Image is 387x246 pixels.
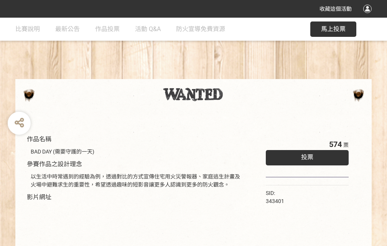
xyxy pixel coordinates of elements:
a: 活動 Q&A [135,18,161,41]
span: 比賽說明 [15,25,40,33]
a: 防火宣導免費資源 [176,18,225,41]
a: 比賽說明 [15,18,40,41]
a: 最新公告 [55,18,80,41]
span: 活動 Q&A [135,25,161,33]
span: 最新公告 [55,25,80,33]
span: 作品投票 [95,25,120,33]
span: 票 [343,142,349,148]
span: 參賽作品之設計理念 [27,160,82,168]
button: 馬上投票 [310,21,356,37]
div: BAD DAY (需要守護的一天) [31,148,243,156]
iframe: Facebook Share [286,189,324,197]
span: 影片網址 [27,193,51,201]
span: SID: 343401 [266,190,284,204]
span: 馬上投票 [321,25,346,33]
span: 作品名稱 [27,135,51,143]
div: 以生活中時常遇到的經驗為例，透過對比的方式宣傳住宅用火災警報器、家庭逃生計畫及火場中避難求生的重要性，希望透過趣味的短影音讓更多人認識到更多的防火觀念。 [31,173,243,189]
span: 防火宣導免費資源 [176,25,225,33]
span: 收藏這個活動 [319,6,352,12]
a: 作品投票 [95,18,120,41]
span: 574 [329,140,342,149]
span: 投票 [301,154,313,161]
